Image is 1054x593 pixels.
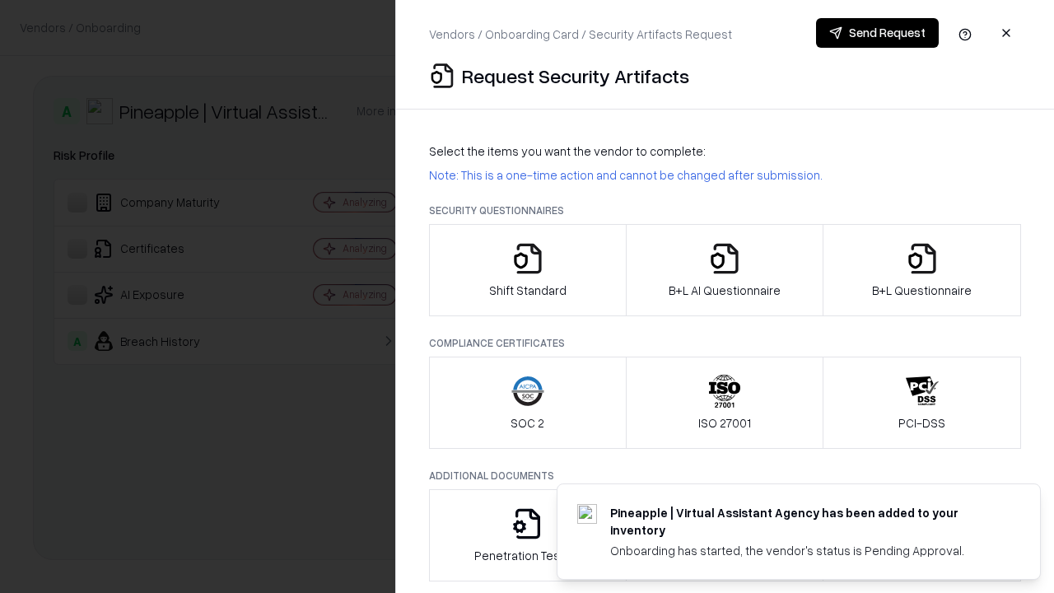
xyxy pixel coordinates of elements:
[429,142,1021,160] p: Select the items you want the vendor to complete:
[429,166,1021,184] p: Note: This is a one-time action and cannot be changed after submission.
[816,18,939,48] button: Send Request
[626,357,824,449] button: ISO 27001
[626,224,824,316] button: B+L AI Questionnaire
[429,469,1021,483] p: Additional Documents
[669,282,781,299] p: B+L AI Questionnaire
[610,542,1000,559] div: Onboarding has started, the vendor's status is Pending Approval.
[429,336,1021,350] p: Compliance Certificates
[489,282,567,299] p: Shift Standard
[429,357,627,449] button: SOC 2
[577,504,597,524] img: trypineapple.com
[474,547,581,564] p: Penetration Testing
[823,357,1021,449] button: PCI-DSS
[698,414,751,432] p: ISO 27001
[898,414,945,432] p: PCI-DSS
[429,26,732,43] p: Vendors / Onboarding Card / Security Artifacts Request
[872,282,972,299] p: B+L Questionnaire
[429,224,627,316] button: Shift Standard
[610,504,1000,539] div: Pineapple | Virtual Assistant Agency has been added to your inventory
[511,414,544,432] p: SOC 2
[462,63,689,89] p: Request Security Artifacts
[823,224,1021,316] button: B+L Questionnaire
[429,489,627,581] button: Penetration Testing
[429,203,1021,217] p: Security Questionnaires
